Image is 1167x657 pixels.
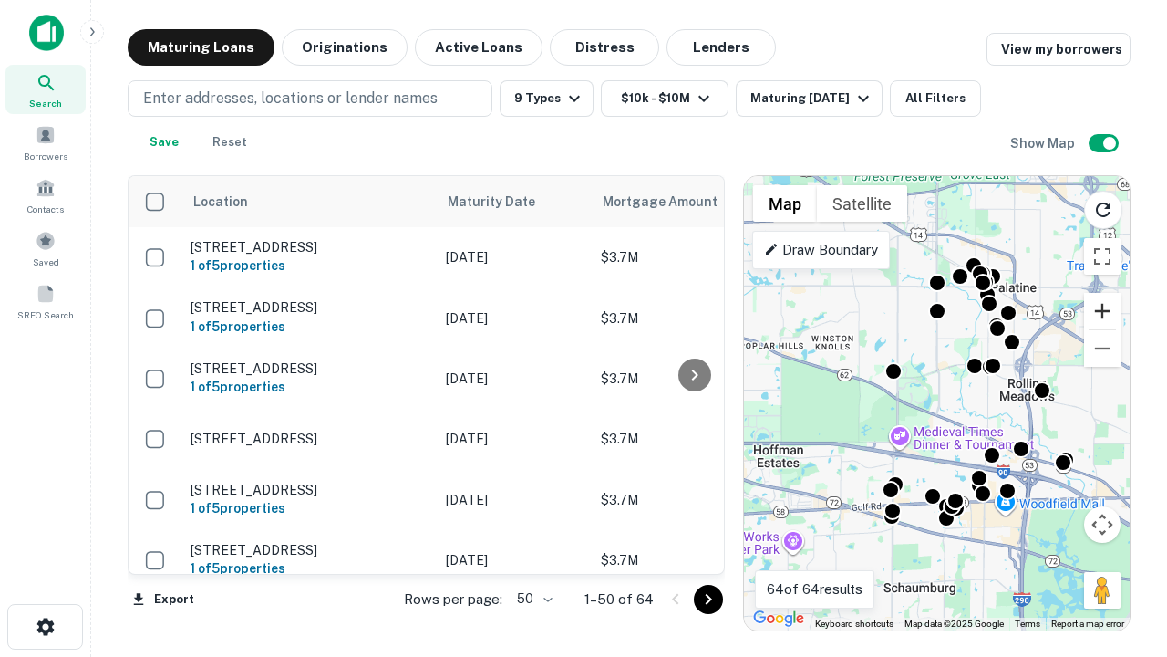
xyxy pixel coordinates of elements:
p: 64 of 64 results [767,579,862,600]
button: Keyboard shortcuts [815,618,893,631]
span: Map data ©2025 Google [904,619,1004,629]
img: capitalize-icon.png [29,15,64,51]
button: Enter addresses, locations or lender names [128,80,492,117]
a: Terms (opens in new tab) [1015,619,1040,629]
a: Report a map error [1051,619,1124,629]
button: Zoom out [1084,330,1121,367]
p: 1–50 of 64 [584,589,654,610]
h6: 1 of 5 properties [191,377,428,397]
a: Search [5,65,86,114]
h6: 1 of 5 properties [191,317,428,337]
p: [DATE] [446,490,583,510]
p: [DATE] [446,247,583,267]
h6: 1 of 5 properties [191,255,428,276]
span: Maturity Date [448,191,559,213]
button: Maturing Loans [128,29,274,66]
button: Go to next page [694,585,723,614]
span: SREO Search [17,308,74,322]
button: Show satellite imagery [817,185,907,222]
p: [DATE] [446,369,583,389]
button: Maturing [DATE] [736,80,883,117]
button: Map camera controls [1084,506,1121,543]
button: Originations [282,29,408,66]
h6: 1 of 5 properties [191,498,428,518]
p: [STREET_ADDRESS] [191,542,428,558]
p: [STREET_ADDRESS] [191,360,428,377]
button: Save your search to get updates of matches that match your search criteria. [135,124,193,161]
h6: Show Map [1010,133,1078,153]
p: [DATE] [446,550,583,570]
p: $3.7M [601,308,783,328]
a: Borrowers [5,118,86,167]
p: [DATE] [446,308,583,328]
th: Location [181,176,437,227]
p: Enter addresses, locations or lender names [143,88,438,109]
span: Location [192,191,248,213]
a: Open this area in Google Maps (opens a new window) [749,607,809,631]
button: Distress [550,29,659,66]
p: [DATE] [446,429,583,449]
div: 0 0 [744,176,1130,631]
button: Toggle fullscreen view [1084,238,1121,275]
p: [STREET_ADDRESS] [191,431,428,447]
p: $3.7M [601,550,783,570]
button: Reset [201,124,259,161]
span: Borrowers [24,149,67,163]
p: Draw Boundary [764,239,878,261]
a: Saved [5,224,86,273]
p: [STREET_ADDRESS] [191,482,428,498]
div: 50 [510,586,555,612]
a: Contacts [5,171,86,220]
iframe: Chat Widget [1076,511,1167,599]
th: Mortgage Amount [592,176,792,227]
button: $10k - $10M [601,80,728,117]
h6: 1 of 5 properties [191,558,428,579]
span: Saved [33,255,59,269]
span: Search [29,96,62,110]
div: Maturing [DATE] [750,88,874,109]
button: Active Loans [415,29,542,66]
th: Maturity Date [437,176,592,227]
button: Lenders [666,29,776,66]
button: 9 Types [500,80,594,117]
a: SREO Search [5,276,86,326]
p: $3.7M [601,369,783,389]
button: Reload search area [1084,191,1122,229]
p: $3.7M [601,490,783,510]
button: All Filters [890,80,981,117]
button: Show street map [753,185,817,222]
span: Mortgage Amount [603,191,741,213]
p: Rows per page: [404,589,502,610]
p: $3.7M [601,429,783,449]
span: Contacts [27,202,64,216]
p: [STREET_ADDRESS] [191,299,428,316]
p: $3.7M [601,247,783,267]
button: Zoom in [1084,293,1121,329]
p: [STREET_ADDRESS] [191,239,428,255]
img: Google [749,607,809,631]
button: Export [128,586,199,613]
a: View my borrowers [986,33,1131,66]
